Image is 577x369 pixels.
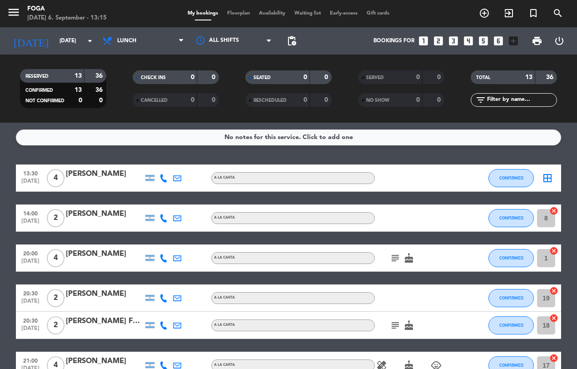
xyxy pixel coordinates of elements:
span: NO SHOW [366,98,389,103]
span: Availability [254,11,290,16]
span: My bookings [183,11,223,16]
i: cancel [549,286,558,295]
strong: 13 [75,87,82,93]
strong: 0 [303,74,307,80]
i: turned_in_not [528,8,539,19]
strong: 36 [546,74,555,80]
span: Lunch [117,38,136,44]
strong: 36 [95,73,104,79]
i: border_all [542,173,553,184]
strong: 13 [75,73,82,79]
div: [PERSON_NAME] [66,355,143,367]
strong: 0 [212,74,217,80]
div: LOG OUT [548,27,570,55]
i: cake [403,253,414,264]
span: 4 [47,169,65,187]
span: pending_actions [286,35,297,46]
span: 20:30 [19,288,42,298]
span: Bookings for [373,38,414,44]
span: A LA CARTA [214,363,235,367]
span: CONFIRMED [499,255,523,260]
i: add_circle_outline [479,8,490,19]
span: A LA CARTA [214,296,235,299]
strong: 0 [416,97,420,103]
i: cancel [549,246,558,255]
span: A LA CARTA [214,216,235,219]
span: NOT CONFIRMED [25,99,65,103]
span: print [532,35,542,46]
i: looks_6 [492,35,504,47]
strong: 0 [303,97,307,103]
strong: 0 [324,74,330,80]
span: Gift cards [362,11,394,16]
span: 4 [47,249,65,267]
span: TOTAL [476,75,490,80]
button: CONFIRMED [488,289,534,307]
span: [DATE] [19,298,42,309]
i: cancel [549,206,558,215]
span: [DATE] [19,218,42,229]
span: [DATE] [19,178,42,189]
span: CONFIRMED [25,88,53,93]
i: looks_one [418,35,429,47]
i: looks_5 [478,35,489,47]
button: CONFIRMED [488,209,534,227]
span: CONFIRMED [499,363,523,368]
div: [DATE] 6. September - 13:15 [27,14,107,23]
span: [DATE] [19,258,42,269]
i: subject [390,320,401,331]
span: CONFIRMED [499,175,523,180]
div: [PERSON_NAME] [66,208,143,220]
div: [PERSON_NAME] [66,168,143,180]
input: Filter by name... [486,95,557,105]
span: Waiting list [290,11,325,16]
strong: 0 [437,97,443,103]
i: cancel [549,354,558,363]
span: 20:00 [19,248,42,258]
span: 2 [47,209,65,227]
span: Floorplan [223,11,254,16]
span: SEATED [254,75,271,80]
span: A LA CARTA [214,323,235,327]
i: looks_4 [463,35,474,47]
div: FOGA [27,5,107,14]
span: 13:30 [19,168,42,178]
span: SERVED [366,75,384,80]
strong: 0 [324,97,330,103]
button: menu [7,5,20,22]
strong: 0 [99,97,104,104]
span: RESERVED [25,74,49,79]
button: CONFIRMED [488,249,534,267]
strong: 0 [191,74,194,80]
span: 14:00 [19,208,42,218]
strong: 13 [525,74,532,80]
i: subject [390,253,401,264]
div: [PERSON_NAME] [66,288,143,300]
i: menu [7,5,20,19]
strong: 0 [437,74,443,80]
i: looks_two [433,35,444,47]
span: Early-access [325,11,362,16]
button: CONFIRMED [488,316,534,334]
span: CANCELLED [141,98,168,103]
strong: 0 [191,97,194,103]
span: RESCHEDULED [254,98,287,103]
strong: 0 [416,74,420,80]
strong: 0 [79,97,82,104]
span: A LA CARTA [214,256,235,259]
i: filter_list [475,95,486,105]
i: cake [403,320,414,331]
span: 20:30 [19,315,42,325]
i: cancel [549,314,558,323]
i: exit_to_app [503,8,514,19]
div: No notes for this service. Click to add one [224,132,353,143]
span: 2 [47,289,65,307]
button: CONFIRMED [488,169,534,187]
div: [PERSON_NAME] [66,248,143,260]
i: search [552,8,563,19]
span: CHECK INS [141,75,166,80]
span: CONFIRMED [499,215,523,220]
span: A LA CARTA [214,176,235,180]
span: [DATE] [19,325,42,336]
i: add_box [507,35,519,47]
